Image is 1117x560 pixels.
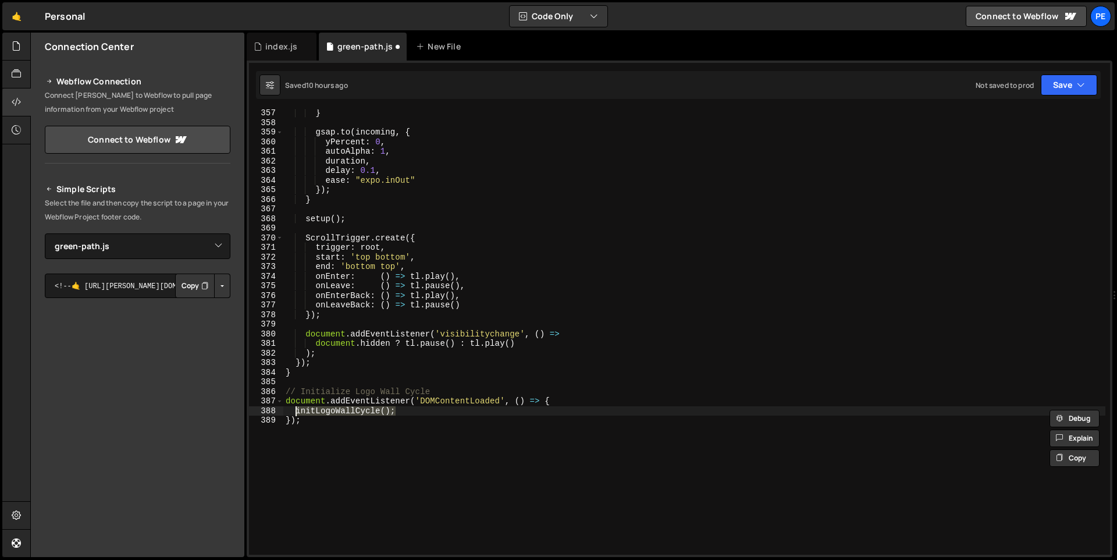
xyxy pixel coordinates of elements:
div: 358 [249,118,283,128]
div: 376 [249,291,283,301]
div: 360 [249,137,283,147]
div: Button group with nested dropdown [175,274,230,298]
div: 367 [249,204,283,214]
div: 365 [249,185,283,195]
div: Not saved to prod [976,80,1034,90]
div: 389 [249,416,283,426]
div: 369 [249,224,283,233]
a: Connect to Webflow [45,126,230,154]
div: green-path.js [337,41,393,52]
div: 380 [249,329,283,339]
div: 374 [249,272,283,282]
div: 370 [249,233,283,243]
div: 10 hours ago [306,80,348,90]
div: 363 [249,166,283,176]
div: 382 [249,349,283,359]
div: Saved [285,80,348,90]
iframe: YouTube video player [45,430,232,534]
h2: Simple Scripts [45,182,230,196]
p: Connect [PERSON_NAME] to Webflow to pull page information from your Webflow project [45,88,230,116]
button: Copy [175,274,215,298]
div: 386 [249,387,283,397]
div: 364 [249,176,283,186]
div: 361 [249,147,283,157]
div: 384 [249,368,283,378]
button: Copy [1050,449,1100,467]
div: 373 [249,262,283,272]
h2: Webflow Connection [45,75,230,88]
button: Debug [1050,410,1100,427]
div: 377 [249,300,283,310]
div: 357 [249,108,283,118]
div: 371 [249,243,283,253]
div: 378 [249,310,283,320]
div: 387 [249,396,283,406]
div: 388 [249,406,283,416]
button: Explain [1050,430,1100,447]
div: Personal [45,9,85,23]
div: 375 [249,281,283,291]
h2: Connection Center [45,40,134,53]
div: 368 [249,214,283,224]
iframe: YouTube video player [45,317,232,422]
div: 366 [249,195,283,205]
button: Code Only [510,6,607,27]
a: 🤙 [2,2,31,30]
button: Save [1041,75,1097,95]
div: 379 [249,320,283,329]
p: Select the file and then copy the script to a page in your Webflow Project footer code. [45,196,230,224]
div: 381 [249,339,283,349]
div: 372 [249,253,283,263]
div: 385 [249,377,283,387]
a: Connect to Webflow [966,6,1087,27]
div: index.js [265,41,297,52]
textarea: <!--🤙 [URL][PERSON_NAME][DOMAIN_NAME]> <script>document.addEventListener("DOMContentLoaded", func... [45,274,230,298]
div: 362 [249,157,283,166]
div: New File [416,41,465,52]
div: 359 [249,127,283,137]
div: 383 [249,358,283,368]
a: Pe [1090,6,1111,27]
